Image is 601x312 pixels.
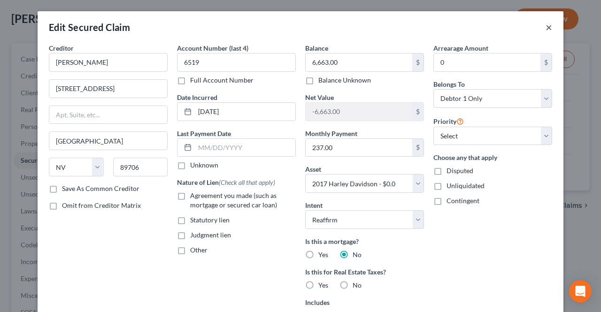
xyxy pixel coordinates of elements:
div: $ [412,139,424,157]
div: $ [412,53,424,71]
label: Net Value [305,92,334,102]
input: 0.00 [306,103,412,121]
span: Unliquidated [447,182,485,190]
label: Unknown [190,160,218,170]
label: Arrearage Amount [433,43,488,53]
span: Yes [318,251,328,259]
input: 0.00 [306,139,412,157]
span: Contingent [447,197,479,205]
span: Belongs To [433,80,465,88]
label: Last Payment Date [177,129,231,138]
label: Account Number (last 4) [177,43,248,53]
input: 0.00 [434,53,540,71]
label: Priority [433,115,464,127]
input: MM/DD/YYYY [195,103,295,121]
input: Enter zip... [113,158,168,176]
span: Statutory lien [190,216,230,224]
span: Other [190,246,208,254]
label: Full Account Number [190,76,254,85]
label: Intent [305,200,323,210]
input: XXXX [177,53,296,72]
button: × [546,22,552,33]
span: Disputed [447,167,473,175]
label: Nature of Lien [177,177,275,187]
span: Asset [305,165,321,173]
label: Date Incurred [177,92,217,102]
span: Agreement you made (such as mortgage or secured car loan) [190,191,277,209]
input: Enter city... [49,132,167,150]
input: Search creditor by name... [49,53,168,72]
span: No [353,251,362,259]
span: Judgment lien [190,231,231,239]
div: $ [412,103,424,121]
div: Open Intercom Messenger [569,280,592,303]
label: Is this a mortgage? [305,236,424,246]
span: Omit from Creditor Matrix [62,201,141,209]
label: Balance [305,43,328,53]
input: Enter address... [49,80,167,98]
span: Yes [318,281,328,289]
span: No [353,281,362,289]
span: (Check all that apply) [219,178,275,186]
div: $ [540,53,552,71]
label: Choose any that apply [433,152,552,162]
input: Apt, Suite, etc... [49,106,167,124]
input: MM/DD/YYYY [195,139,295,157]
label: Is this for Real Estate Taxes? [305,267,424,277]
div: Edit Secured Claim [49,21,130,34]
label: Monthly Payment [305,129,357,138]
label: Includes [305,297,424,307]
input: 0.00 [306,53,412,71]
label: Balance Unknown [318,76,371,85]
span: Creditor [49,44,74,52]
label: Save As Common Creditor [62,184,139,193]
